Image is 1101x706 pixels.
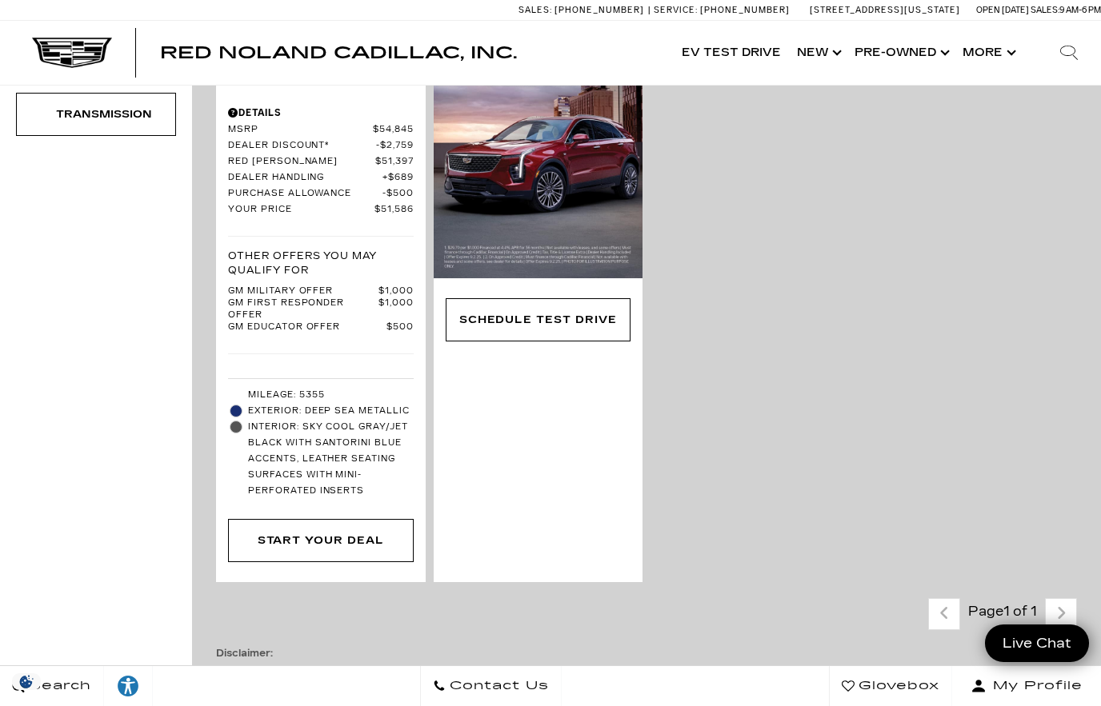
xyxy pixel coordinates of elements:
[160,43,517,62] span: Red Noland Cadillac, Inc.
[248,419,414,499] span: Interior: Sky Cool Gray/Jet Black with Santorini Blue accents, Leather seating surfaces with mini...
[16,93,176,136] div: TransmissionTransmission
[446,675,549,697] span: Contact Us
[228,106,414,120] div: Pricing Details - New 2024 Cadillac XT4 Sport
[855,675,939,697] span: Glovebox
[228,140,376,152] span: Dealer Discount*
[32,38,112,68] img: Cadillac Dark Logo with Cadillac White Text
[789,21,847,85] a: New
[104,674,152,698] div: Explore your accessibility options
[518,5,552,15] span: Sales:
[810,5,960,15] a: [STREET_ADDRESS][US_STATE]
[160,45,517,61] a: Red Noland Cadillac, Inc.
[648,6,794,14] a: Service: [PHONE_NUMBER]
[829,666,952,706] a: Glovebox
[955,21,1021,85] button: More
[228,297,414,321] a: GM First Responder Offer $1,000
[104,666,153,706] a: Explore your accessibility options
[518,6,648,14] a: Sales: [PHONE_NUMBER]
[228,140,414,152] a: Dealer Discount* $2,759
[228,172,414,184] a: Dealer Handling $689
[1059,5,1101,15] span: 9 AM-6 PM
[228,285,414,297] a: GM Military Offer $1,000
[228,321,414,333] a: GM Educator Offer $500
[378,297,414,321] span: $1,000
[960,598,1045,630] div: Page 1 of 1
[248,403,414,419] span: Exterior: Deep Sea Metallic
[374,204,414,216] span: $51,586
[228,204,374,216] span: Your Price
[987,675,1083,697] span: My Profile
[375,156,414,168] span: $51,397
[847,21,955,85] a: Pre-Owned
[8,673,45,690] img: Opt-Out Icon
[373,124,414,136] span: $54,845
[228,172,382,184] span: Dealer Handling
[228,124,373,136] span: MSRP
[1031,5,1059,15] span: Sales:
[216,648,273,659] strong: Disclaimer:
[228,321,386,333] span: GM Educator Offer
[995,634,1079,652] span: Live Chat
[376,140,414,152] span: $2,759
[420,666,562,706] a: Contact Us
[228,285,378,297] span: GM Military Offer
[1037,21,1101,85] div: Search
[386,321,414,333] span: $500
[8,673,45,690] section: Click to Open Cookie Consent Modal
[382,188,414,200] span: $500
[952,666,1101,706] button: Open user profile menu
[228,124,414,136] a: MSRP $54,845
[56,106,136,123] div: Transmission
[700,5,790,15] span: [PHONE_NUMBER]
[674,21,789,85] a: EV Test Drive
[228,387,414,403] li: Mileage: 5355
[258,532,384,549] div: Start Your Deal
[654,5,698,15] span: Service:
[228,297,378,321] span: GM First Responder Offer
[228,188,382,200] span: Purchase Allowance
[25,675,91,697] span: Search
[459,311,617,329] div: Schedule Test Drive
[228,249,414,277] p: Other Offers You May Qualify For
[228,204,414,216] a: Your Price $51,586
[976,5,1029,15] span: Open [DATE]
[446,298,631,341] div: Schedule Test Drive
[228,156,414,168] a: Red [PERSON_NAME] $51,397
[555,5,644,15] span: [PHONE_NUMBER]
[228,156,375,168] span: Red [PERSON_NAME]
[985,624,1089,662] a: Live Chat
[378,285,414,297] span: $1,000
[382,172,414,184] span: $689
[228,188,414,200] a: Purchase Allowance $500
[228,519,414,562] div: Start Your Deal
